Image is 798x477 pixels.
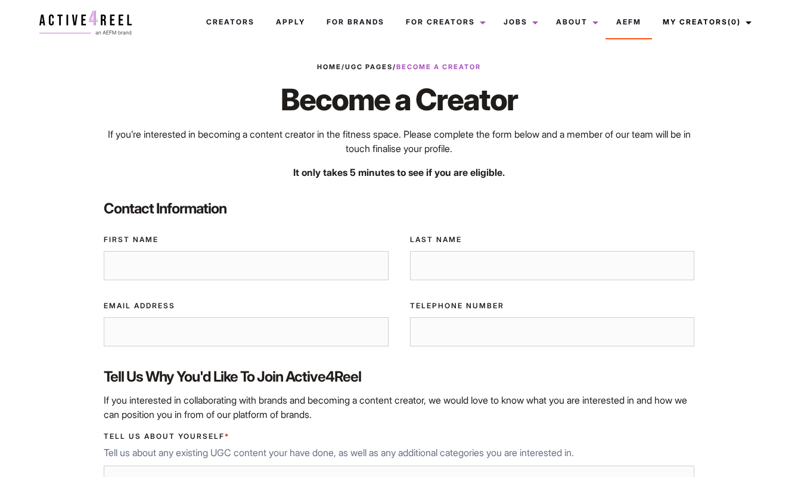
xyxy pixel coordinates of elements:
a: My Creators(0) [652,6,759,38]
strong: Become a Creator [396,63,481,71]
label: Contact Information [104,199,694,219]
p: If you’re interested in becoming a content creator in the fitness space. Please complete the form... [100,127,698,156]
label: Telephone Number [410,301,694,311]
strong: It only takes 5 minutes to see if you are eligible. [293,166,505,178]
label: First Name [104,234,388,245]
span: / / [317,62,481,72]
a: For Brands [316,6,395,38]
a: Apply [265,6,316,38]
span: (0) [728,17,741,26]
a: Jobs [493,6,545,38]
p: If you interested in collaborating with brands and becoming a content creator, we would love to k... [104,393,694,422]
a: For Creators [395,6,493,38]
label: Tell us about yourself [104,431,694,442]
a: AEFM [606,6,652,38]
a: Home [317,63,341,71]
a: Creators [195,6,265,38]
h1: Become a Creator [100,82,698,117]
label: Last Name [410,234,694,245]
p: Tell us about any existing UGC content your have done, as well as any additional categories you a... [104,445,694,460]
img: a4r-logo.svg [39,11,132,35]
label: Tell us why you'd like to join Active4Reel [104,367,694,387]
a: About [545,6,606,38]
label: Email Address [104,301,388,311]
a: UGC Pages [345,63,393,71]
